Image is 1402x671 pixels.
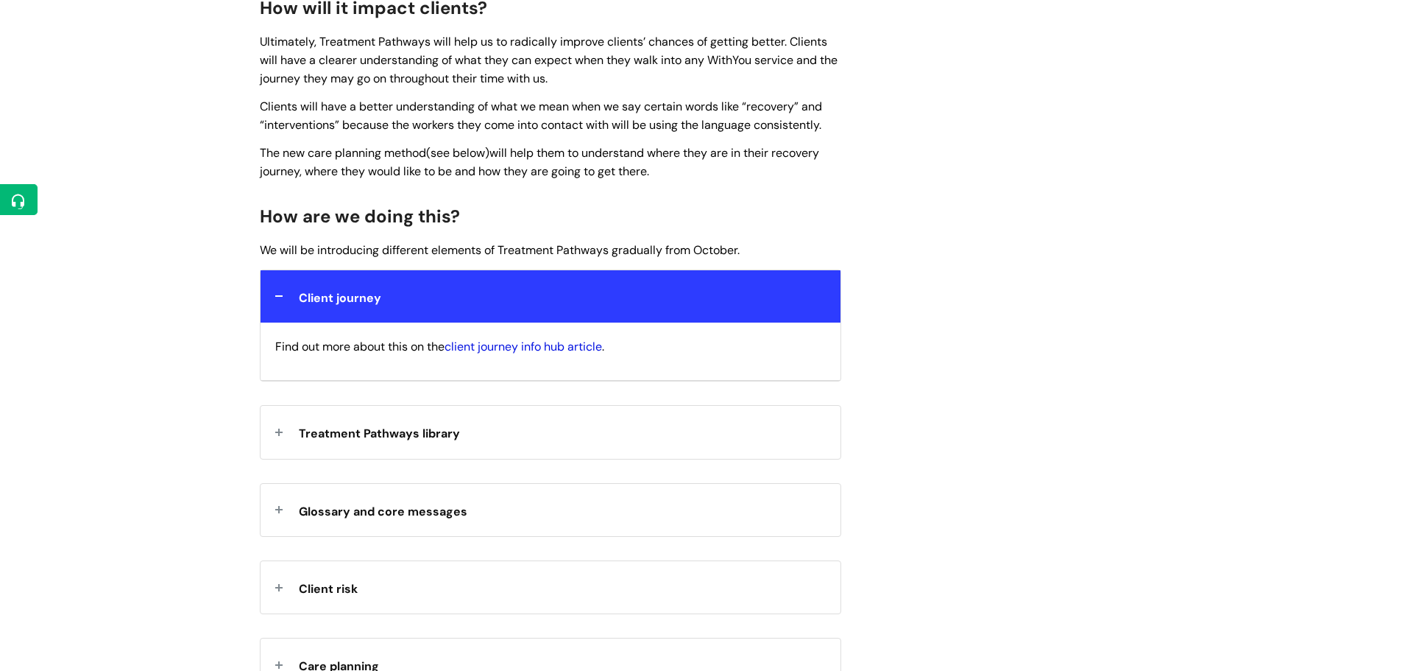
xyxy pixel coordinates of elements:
span: Ultimately, Treatment Pathways will help us to radically improve clients’ chances of getting bett... [260,34,838,86]
span: Clients will have a better understanding of what we mean when we say certain words like “recovery... [260,99,822,133]
span: Glossary and core messages [299,504,467,519]
span: The new care planning method will help them to understand where they are in their recovery journe... [260,145,819,179]
span: Treatment Pathways library [299,426,460,441]
a: client journey info hub article [445,339,602,354]
span: Client risk [299,581,358,597]
span: How are we doing this? [260,205,460,228]
span: (see below) [426,145,489,161]
span: Client journey [299,290,381,306]
span: We will be introducing different elements of Treatment Pathways gradually from October. [260,242,740,258]
span: Find out more about this on the . [275,339,604,354]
